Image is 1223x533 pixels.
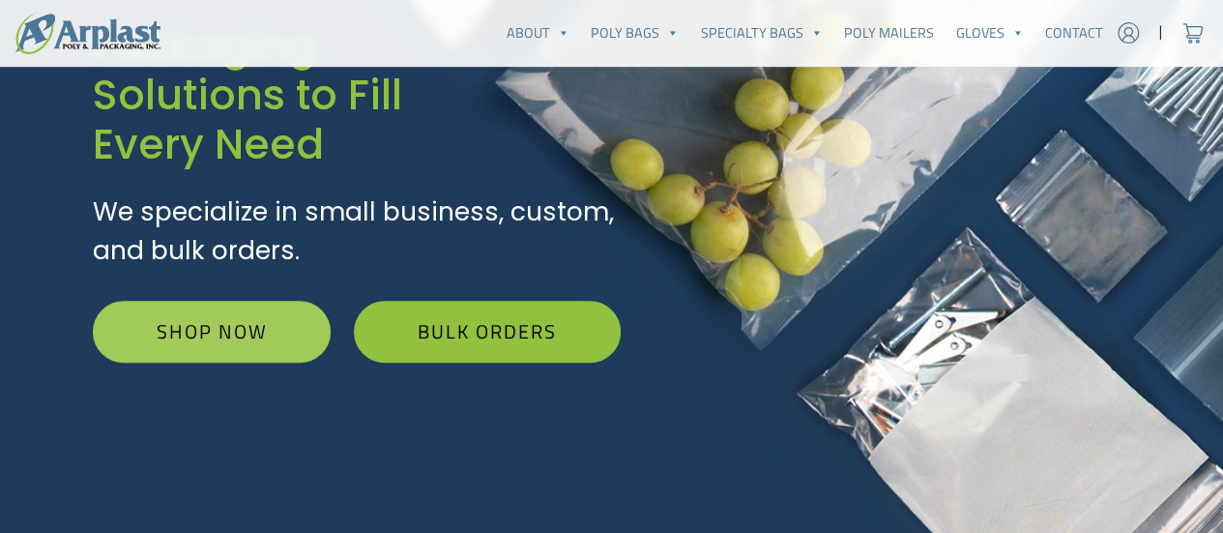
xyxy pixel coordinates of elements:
[833,14,945,52] a: Poly Mailers
[93,301,331,363] a: Shop Now
[1034,14,1114,52] a: Contact
[15,13,160,54] img: logo
[1158,21,1163,44] span: |
[945,14,1034,52] a: Gloves
[93,21,621,170] h1: Packaging Solutions to Fill Every Need
[93,192,621,270] p: We specialize in small business, custom, and bulk orders.
[690,14,833,52] a: Specialty Bags
[354,301,620,363] a: Bulk Orders
[496,14,580,52] a: About
[580,14,689,52] a: Poly Bags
